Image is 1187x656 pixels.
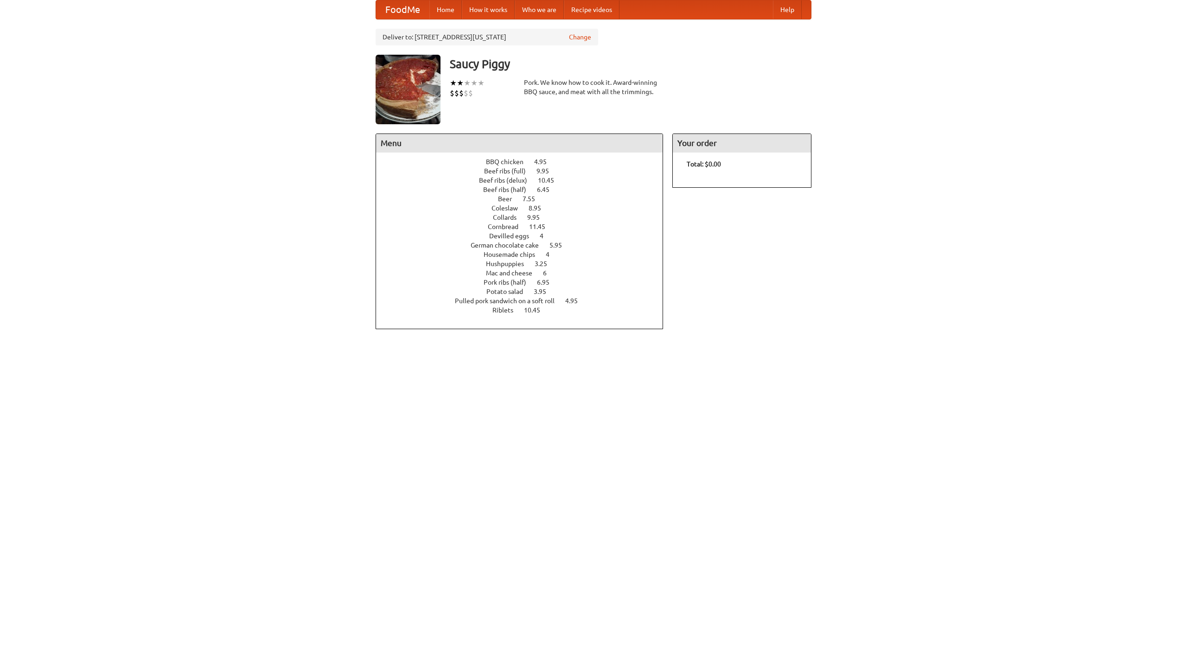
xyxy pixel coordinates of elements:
span: 6.45 [537,186,559,193]
a: Housemade chips 4 [484,251,567,258]
a: Beer 7.55 [498,195,552,203]
span: Housemade chips [484,251,544,258]
h3: Saucy Piggy [450,55,811,73]
b: Total: $0.00 [687,160,721,168]
div: Deliver to: [STREET_ADDRESS][US_STATE] [376,29,598,45]
div: Pork. We know how to cook it. Award-winning BBQ sauce, and meat with all the trimmings. [524,78,663,96]
span: German chocolate cake [471,242,548,249]
span: 8.95 [529,204,550,212]
span: Beef ribs (full) [484,167,535,175]
span: Collards [493,214,526,221]
a: Change [569,32,591,42]
a: Collards 9.95 [493,214,557,221]
a: Who we are [515,0,564,19]
span: Riblets [492,306,523,314]
a: Beef ribs (half) 6.45 [483,186,567,193]
a: Beef ribs (full) 9.95 [484,167,566,175]
a: Beef ribs (delux) 10.45 [479,177,571,184]
span: 4.95 [565,297,587,305]
span: 4 [546,251,559,258]
span: Beef ribs (delux) [479,177,536,184]
span: Pork ribs (half) [484,279,536,286]
li: $ [454,88,459,98]
span: 10.45 [538,177,563,184]
a: BBQ chicken 4.95 [486,158,564,166]
span: 3.95 [534,288,555,295]
li: ★ [471,78,478,88]
span: Potato salad [486,288,532,295]
a: Devilled eggs 4 [489,232,561,240]
span: Hushpuppies [486,260,533,267]
li: ★ [457,78,464,88]
span: 4 [540,232,553,240]
h4: Your order [673,134,811,153]
span: 11.45 [529,223,555,230]
li: $ [464,88,468,98]
a: Hushpuppies 3.25 [486,260,564,267]
span: 9.95 [536,167,558,175]
span: 4.95 [534,158,556,166]
span: Beef ribs (half) [483,186,536,193]
li: $ [450,88,454,98]
a: Riblets 10.45 [492,306,557,314]
a: Coleslaw 8.95 [491,204,558,212]
li: $ [459,88,464,98]
a: Cornbread 11.45 [488,223,562,230]
li: $ [468,88,473,98]
li: ★ [478,78,485,88]
span: 5.95 [549,242,571,249]
span: Devilled eggs [489,232,538,240]
span: Pulled pork sandwich on a soft roll [455,297,564,305]
li: ★ [450,78,457,88]
span: Beer [498,195,521,203]
a: Home [429,0,462,19]
span: 9.95 [527,214,549,221]
span: Mac and cheese [486,269,542,277]
span: 6 [543,269,556,277]
a: Pork ribs (half) 6.95 [484,279,567,286]
span: Coleslaw [491,204,527,212]
h4: Menu [376,134,663,153]
img: angular.jpg [376,55,440,124]
span: 10.45 [524,306,549,314]
a: German chocolate cake 5.95 [471,242,579,249]
a: FoodMe [376,0,429,19]
span: Cornbread [488,223,528,230]
a: Potato salad 3.95 [486,288,563,295]
span: 7.55 [523,195,544,203]
a: How it works [462,0,515,19]
a: Recipe videos [564,0,619,19]
span: 3.25 [535,260,556,267]
span: BBQ chicken [486,158,533,166]
span: 6.95 [537,279,559,286]
a: Mac and cheese 6 [486,269,564,277]
a: Pulled pork sandwich on a soft roll 4.95 [455,297,595,305]
li: ★ [464,78,471,88]
a: Help [773,0,802,19]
